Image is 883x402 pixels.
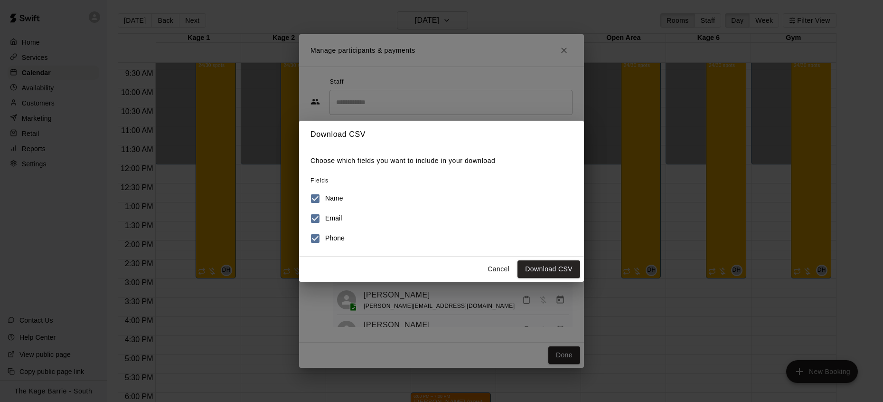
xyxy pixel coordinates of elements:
[517,260,580,278] button: Download CSV
[483,260,514,278] button: Cancel
[325,233,345,244] h6: Phone
[299,121,584,148] h2: Download CSV
[310,177,329,184] span: Fields
[325,193,343,204] h6: Name
[325,213,342,224] h6: Email
[310,156,573,166] p: Choose which fields you want to include in your download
